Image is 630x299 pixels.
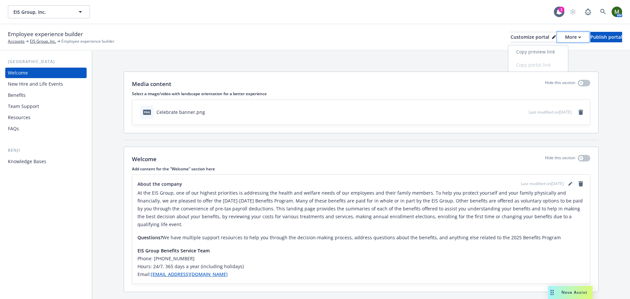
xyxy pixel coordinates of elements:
span: Nova Assist [561,289,587,295]
div: Benefits [8,90,26,100]
a: Accounts [8,38,25,44]
div: 1 [558,7,564,12]
a: Copy preview link [508,45,568,58]
div: Drag to move [548,286,556,299]
p: Select a image/video with landscape orientation for a better experience [132,91,590,96]
div: Knowledge Bases [8,156,46,167]
button: More [557,32,589,42]
p: Welcome [132,155,157,163]
a: EIS Group, Inc. [30,38,56,44]
p: Add content for the "Welcome" section here [132,166,590,172]
button: EIS Group, Inc. [8,5,90,18]
a: remove [577,108,585,116]
a: Start snowing [566,5,579,18]
span: Employee experience builder [61,38,115,44]
img: photo [612,7,622,17]
div: FAQs [8,123,19,134]
div: Benji [5,147,87,154]
button: Nova Assist [548,286,593,299]
button: download file [510,109,515,116]
span: About the company [137,181,182,187]
p: Hide this section [545,155,575,163]
div: [GEOGRAPHIC_DATA] [5,58,87,65]
h6: Hours: 24/7, 365 days a year (including holidays)​ [137,263,585,270]
a: Team Support [5,101,87,112]
span: Last modified on [DATE] [521,181,564,187]
p: Media content [132,80,171,88]
a: New Hire and Life Events [5,79,87,89]
span: Employee experience builder [8,30,83,38]
a: remove [577,180,585,188]
a: Knowledge Bases [5,156,87,167]
strong: EIS Group Benefits Service Team [137,247,210,254]
a: editPencil [566,180,574,188]
p: We have multiple support resources to help you through the decision-making process, address quest... [137,234,585,242]
span: EIS Group, Inc. [13,9,70,15]
button: preview file [520,109,526,116]
div: New Hire and Life Events [8,79,63,89]
div: Welcome [8,68,28,78]
a: Resources [5,112,87,123]
h6: Email: [137,270,585,278]
button: Publish portal [590,32,622,42]
strong: Questions? [137,234,162,241]
span: Last modified on [DATE] [529,109,572,115]
a: Benefits [5,90,87,100]
a: FAQs [5,123,87,134]
h6: Phone: [PHONE_NUMBER] [137,255,585,263]
button: Customize portal [511,32,556,42]
a: Welcome [5,68,87,78]
div: Celebrate banner.png [157,109,205,116]
div: More [565,32,581,42]
a: [EMAIL_ADDRESS][DOMAIN_NAME] [151,271,228,277]
a: Report a Bug [581,5,595,18]
div: Resources [8,112,31,123]
div: Team Support [8,101,39,112]
a: Search [597,5,610,18]
span: png [143,110,151,115]
p: At the EIS Group, one of our highest priorities is addressing the health and welfare needs of our... [137,189,585,228]
p: Hide this section [545,80,575,88]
